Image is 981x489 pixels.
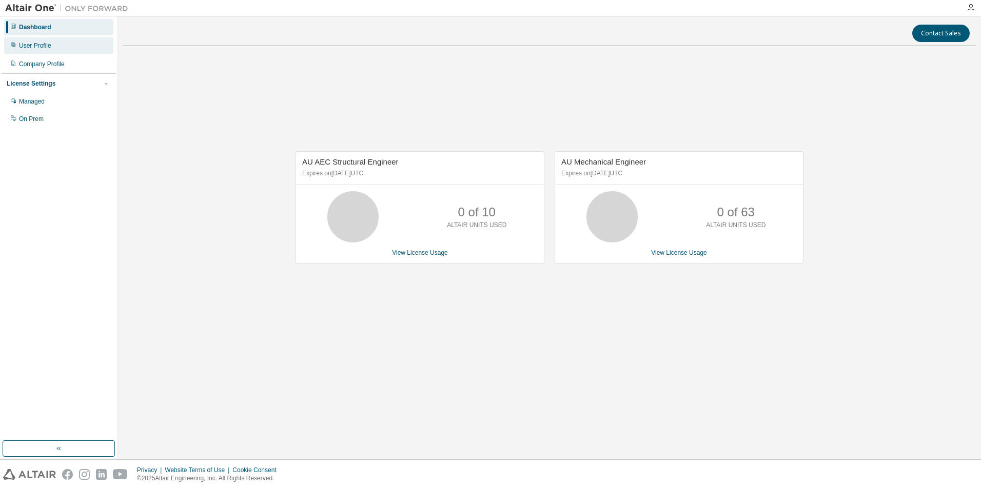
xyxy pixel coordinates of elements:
img: altair_logo.svg [3,469,56,480]
p: © 2025 Altair Engineering, Inc. All Rights Reserved. [137,474,283,483]
div: On Prem [19,115,44,123]
button: Contact Sales [912,25,970,42]
img: Altair One [5,3,133,13]
a: View License Usage [392,249,448,256]
img: facebook.svg [62,469,73,480]
p: ALTAIR UNITS USED [447,221,506,230]
img: instagram.svg [79,469,90,480]
p: Expires on [DATE] UTC [561,169,794,178]
div: Dashboard [19,23,51,31]
div: Managed [19,97,45,106]
div: Company Profile [19,60,65,68]
p: Expires on [DATE] UTC [302,169,535,178]
span: AU AEC Structural Engineer [302,157,399,166]
span: AU Mechanical Engineer [561,157,646,166]
div: License Settings [7,79,55,88]
p: ALTAIR UNITS USED [706,221,766,230]
div: Website Terms of Use [165,466,232,474]
img: youtube.svg [113,469,128,480]
div: Cookie Consent [232,466,282,474]
a: View License Usage [651,249,707,256]
div: Privacy [137,466,165,474]
div: User Profile [19,42,51,50]
p: 0 of 63 [717,203,755,221]
p: 0 of 10 [458,203,496,221]
img: linkedin.svg [96,469,107,480]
